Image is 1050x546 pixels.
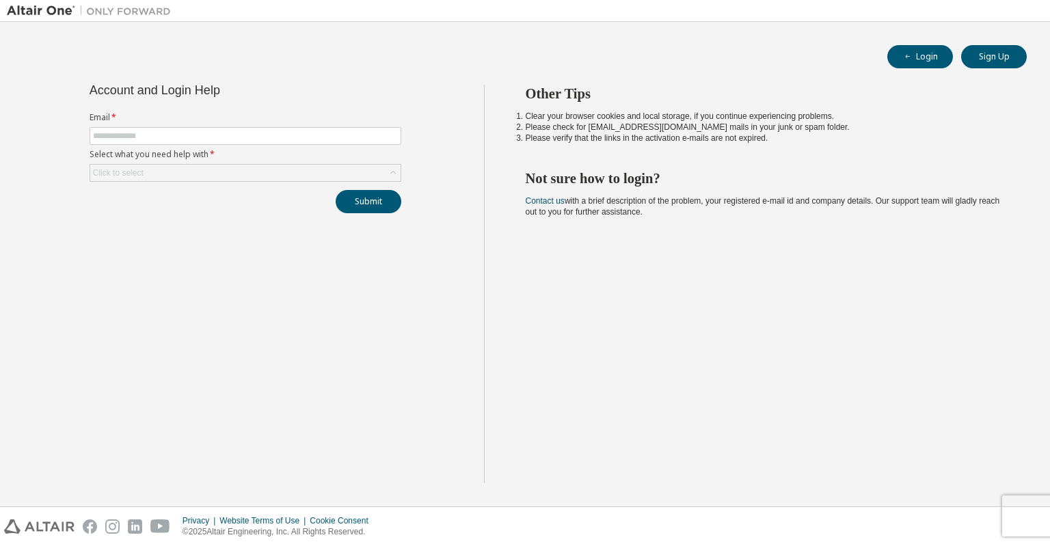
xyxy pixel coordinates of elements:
[526,122,1003,133] li: Please check for [EMAIL_ADDRESS][DOMAIN_NAME] mails in your junk or spam folder.
[961,45,1027,68] button: Sign Up
[526,196,565,206] a: Contact us
[526,111,1003,122] li: Clear your browser cookies and local storage, if you continue experiencing problems.
[150,519,170,534] img: youtube.svg
[526,133,1003,144] li: Please verify that the links in the activation e-mails are not expired.
[526,85,1003,103] h2: Other Tips
[219,515,310,526] div: Website Terms of Use
[183,515,219,526] div: Privacy
[90,149,401,160] label: Select what you need help with
[93,167,144,178] div: Click to select
[183,526,377,538] p: © 2025 Altair Engineering, Inc. All Rights Reserved.
[4,519,75,534] img: altair_logo.svg
[7,4,178,18] img: Altair One
[83,519,97,534] img: facebook.svg
[526,196,1000,217] span: with a brief description of the problem, your registered e-mail id and company details. Our suppo...
[105,519,120,534] img: instagram.svg
[887,45,953,68] button: Login
[526,169,1003,187] h2: Not sure how to login?
[90,112,401,123] label: Email
[128,519,142,534] img: linkedin.svg
[90,165,401,181] div: Click to select
[336,190,401,213] button: Submit
[90,85,339,96] div: Account and Login Help
[310,515,376,526] div: Cookie Consent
